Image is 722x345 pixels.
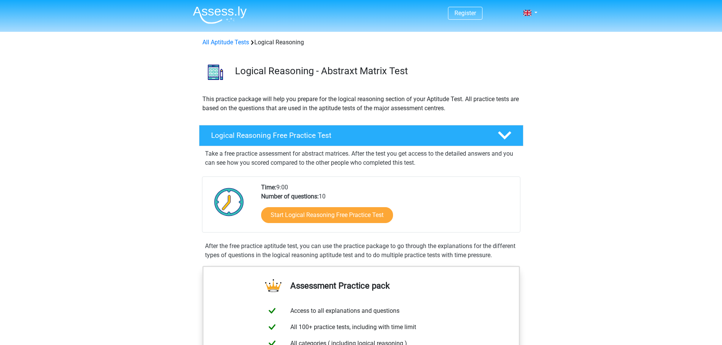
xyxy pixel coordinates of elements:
p: Take a free practice assessment for abstract matrices. After the test you get access to the detai... [205,149,517,167]
div: 9:00 10 [255,183,520,232]
p: This practice package will help you prepare for the logical reasoning section of your Aptitude Te... [202,95,520,113]
a: All Aptitude Tests [202,39,249,46]
a: Logical Reasoning Free Practice Test [196,125,526,146]
h3: Logical Reasoning - Abstraxt Matrix Test [235,65,517,77]
img: logical reasoning [199,56,232,88]
a: Register [454,9,476,17]
b: Time: [261,184,276,191]
div: Logical Reasoning [199,38,523,47]
div: After the free practice aptitude test, you can use the practice package to go through the explana... [202,242,520,260]
img: Clock [210,183,248,221]
b: Number of questions: [261,193,319,200]
h4: Logical Reasoning Free Practice Test [211,131,486,140]
a: Start Logical Reasoning Free Practice Test [261,207,393,223]
img: Assessly [193,6,247,24]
